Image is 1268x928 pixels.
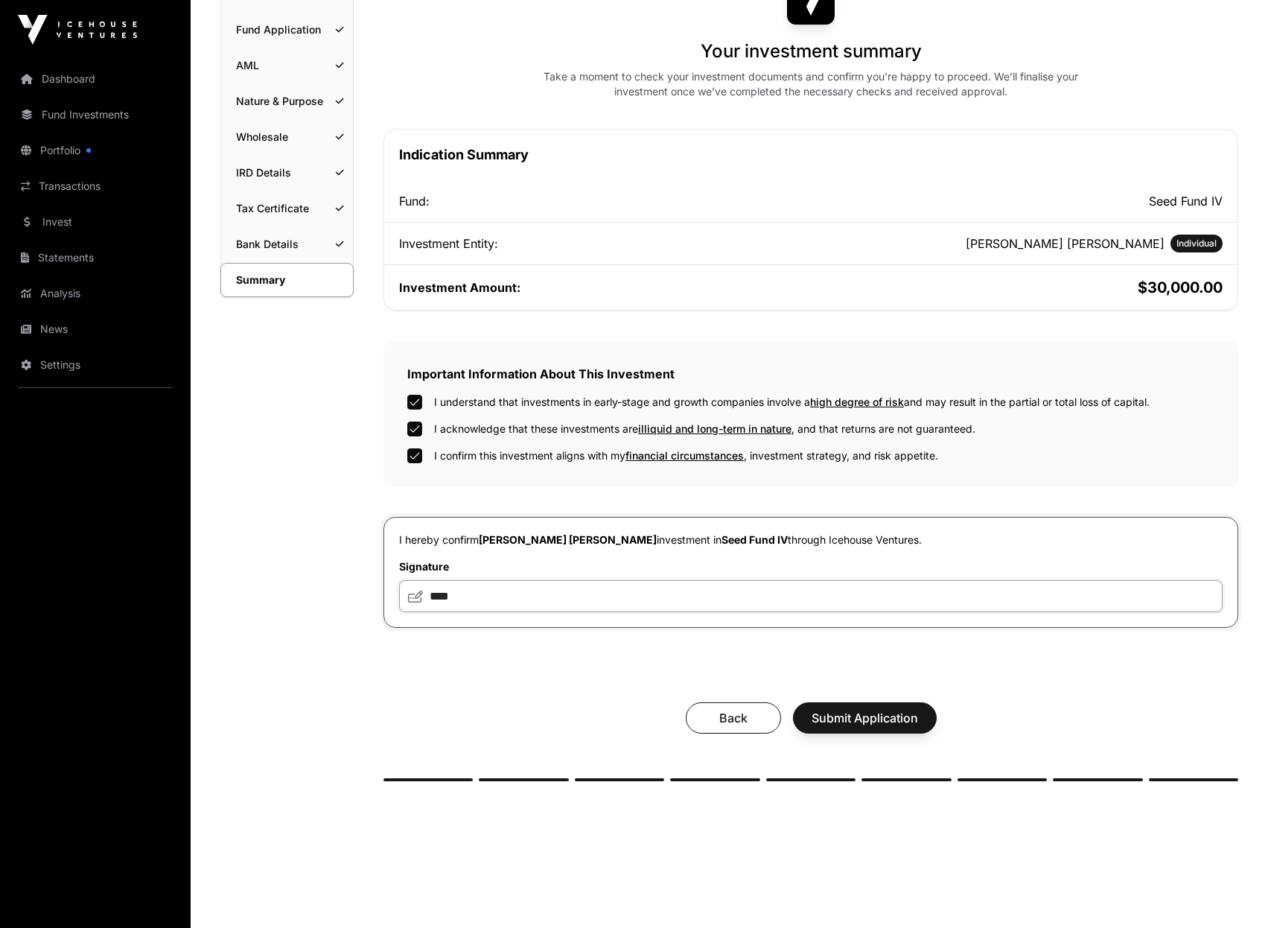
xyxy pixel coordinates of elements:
[221,121,353,153] a: Wholesale
[407,365,1214,383] h2: Important Information About This Investment
[12,206,179,238] a: Invest
[12,313,179,346] a: News
[814,277,1223,298] h2: $30,000.00
[221,49,353,82] a: AML
[434,422,975,436] label: I acknowledge that these investments are , and that returns are not guaranteed.
[721,533,788,546] span: Seed Fund IV
[525,69,1097,99] div: Take a moment to check your investment documents and confirm you're happy to proceed. We’ll final...
[399,144,1223,165] h1: Indication Summary
[810,395,904,408] span: high degree of risk
[12,277,179,310] a: Analysis
[704,709,762,727] span: Back
[399,280,520,295] span: Investment Amount:
[12,134,179,167] a: Portfolio
[12,170,179,203] a: Transactions
[18,15,137,45] img: Icehouse Ventures Logo
[12,98,179,131] a: Fund Investments
[638,422,791,435] span: illiquid and long-term in nature
[399,559,1223,574] label: Signature
[793,702,937,734] button: Submit Application
[221,228,353,261] a: Bank Details
[966,235,1165,252] h2: [PERSON_NAME] [PERSON_NAME]
[221,13,353,46] a: Fund Application
[701,39,922,63] h1: Your investment summary
[686,702,781,734] button: Back
[434,448,938,463] label: I confirm this investment aligns with my , investment strategy, and risk appetite.
[221,192,353,225] a: Tax Certificate
[220,263,354,297] a: Summary
[434,395,1150,410] label: I understand that investments in early-stage and growth companies involve a and may result in the...
[399,235,808,252] div: Investment Entity:
[1194,857,1268,928] iframe: Chat Widget
[221,85,353,118] a: Nature & Purpose
[12,241,179,274] a: Statements
[814,192,1223,210] h2: Seed Fund IV
[479,533,657,546] span: [PERSON_NAME] [PERSON_NAME]
[812,709,918,727] span: Submit Application
[12,349,179,381] a: Settings
[399,533,1223,547] p: I hereby confirm investment in through Icehouse Ventures.
[1176,238,1217,250] span: Individual
[399,192,808,210] div: Fund:
[12,63,179,95] a: Dashboard
[625,449,744,462] span: financial circumstances
[221,156,353,189] a: IRD Details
